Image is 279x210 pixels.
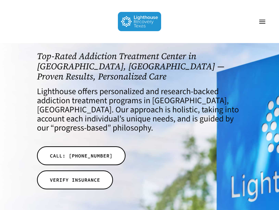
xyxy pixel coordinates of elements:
[255,18,269,25] a: Navigation Menu
[50,176,100,183] span: VERIFY INSURANCE
[37,170,113,189] a: VERIFY INSURANCE
[118,12,161,31] img: Lighthouse Recovery Texas
[37,51,242,81] h1: Top-Rated Addiction Treatment Center in [GEOGRAPHIC_DATA], [GEOGRAPHIC_DATA] — Proven Results, Pe...
[37,146,126,165] a: CALL: [PHONE_NUMBER]
[37,87,242,133] h4: Lighthouse offers personalized and research-backed addiction treatment programs in [GEOGRAPHIC_DA...
[54,122,107,134] a: progress-based
[50,152,113,159] span: CALL: [PHONE_NUMBER]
